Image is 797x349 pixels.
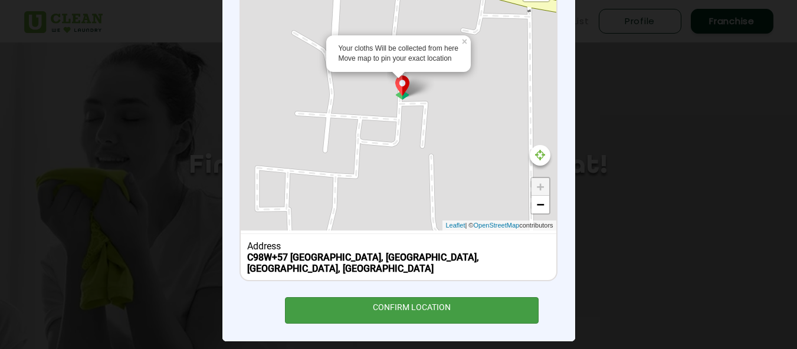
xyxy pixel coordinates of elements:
[338,44,459,64] div: Your cloths Will be collected from here Move map to pin your exact location
[285,297,539,324] div: CONFIRM LOCATION
[460,35,471,44] a: ×
[247,252,479,274] b: C98W+57 [GEOGRAPHIC_DATA], [GEOGRAPHIC_DATA], [GEOGRAPHIC_DATA], [GEOGRAPHIC_DATA]
[442,220,556,231] div: | © contributors
[247,241,550,252] div: Address
[445,220,465,231] a: Leaflet
[532,196,549,213] a: Zoom out
[473,220,519,231] a: OpenStreetMap
[532,178,549,196] a: Zoom in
